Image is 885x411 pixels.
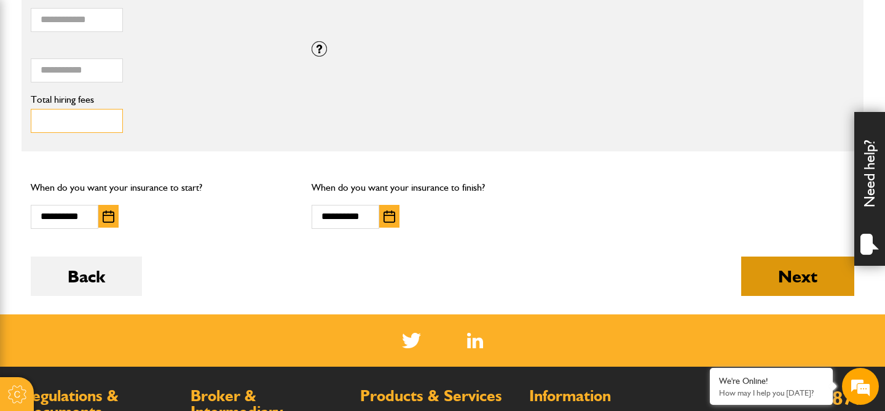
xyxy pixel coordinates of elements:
[202,6,231,36] div: Minimize live chat window
[719,376,824,386] div: We're Online!
[360,388,517,404] h2: Products & Services
[402,333,421,348] img: Twitter
[16,150,224,177] input: Enter your email address
[741,257,854,296] button: Next
[383,210,395,223] img: Choose date
[21,68,52,86] img: d_20077148190_company_1631870298795_20077148190
[31,95,293,105] label: Total hiring fees
[31,180,293,196] p: When do you want your insurance to start?
[467,333,484,348] a: LinkedIn
[64,69,206,85] div: Chat with us now
[167,321,223,337] em: Start Chat
[312,180,574,196] p: When do you want your insurance to finish?
[16,223,224,310] textarea: Type your message and hit 'Enter'
[16,186,224,213] input: Enter your phone number
[103,210,114,223] img: Choose date
[719,388,824,397] p: How may I help you today?
[31,257,142,296] button: Back
[467,333,484,348] img: Linked In
[16,114,224,141] input: Enter your last name
[854,112,885,266] div: Need help?
[529,388,686,404] h2: Information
